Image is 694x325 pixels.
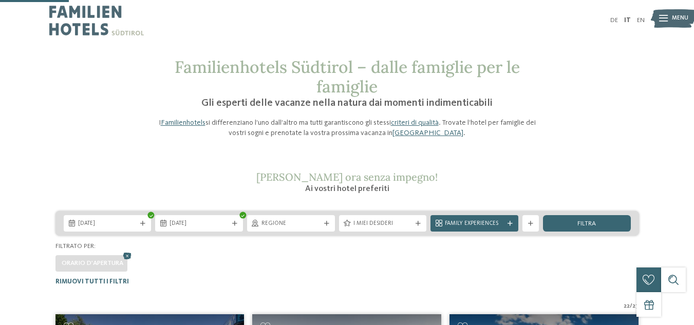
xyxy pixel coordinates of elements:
a: IT [624,17,631,24]
span: Family Experiences [445,220,504,228]
span: [PERSON_NAME] ora senza impegno! [256,170,438,183]
a: Familienhotels [161,119,205,126]
span: [DATE] [78,220,137,228]
span: Filtrato per: [55,243,96,250]
span: [DATE] [170,220,229,228]
span: Orario d'apertura [62,260,123,266]
a: EN [637,17,645,24]
p: I si differenziano l’uno dall’altro ma tutti garantiscono gli stessi . Trovate l’hotel per famigl... [152,118,542,138]
span: 22 [624,302,630,311]
a: DE [610,17,618,24]
span: I miei desideri [353,220,412,228]
a: criteri di qualità [391,119,439,126]
span: Familienhotels Südtirol – dalle famiglie per le famiglie [175,56,520,97]
a: [GEOGRAPHIC_DATA] [392,129,463,137]
span: Ai vostri hotel preferiti [305,185,389,193]
span: / [630,302,632,311]
span: 27 [632,302,639,311]
span: Rimuovi tutti i filtri [55,278,129,285]
span: Regione [261,220,321,228]
span: filtra [577,221,596,227]
span: Gli esperti delle vacanze nella natura dai momenti indimenticabili [201,98,493,108]
span: Menu [672,14,688,23]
